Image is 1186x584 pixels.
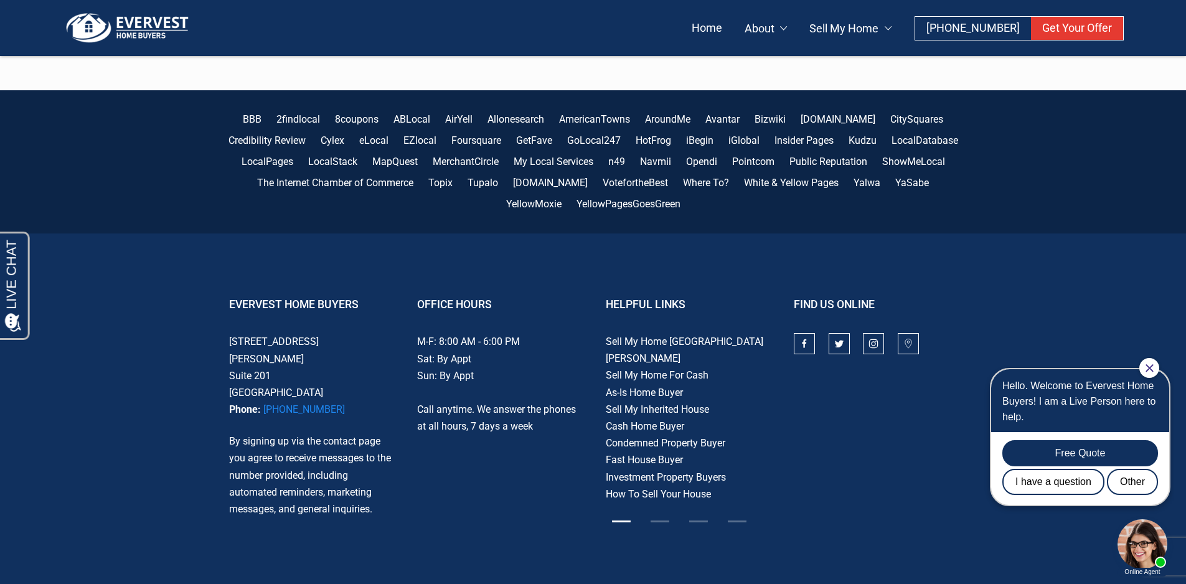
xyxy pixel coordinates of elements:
a: LocalDatabase [892,133,958,148]
a: [PHONE_NUMBER] [263,403,345,415]
a: About [733,17,799,40]
a: YaSabe [895,176,929,191]
a: CitySquares [890,112,943,127]
p: Evervest Home Buyers [229,296,393,314]
a: AroundMe [645,112,690,127]
a: Where To? [683,176,729,191]
a: Public Reputation [789,154,867,169]
a: [DOMAIN_NAME] [801,112,875,127]
a: LocalStack [308,154,357,169]
a: HotFrog [636,133,671,148]
p: M-F: 8:00 AM - 6:00 PM Sat: By Appt Sun: By Appt Call anytime. We answer the phones at all hours,... [417,333,581,435]
a: Investment Property Buyers [606,471,726,483]
a: Topix [428,176,453,191]
p: By signing up via the contact page you agree to receive messages to the number provided, includin... [229,433,393,517]
a: Sell My Inherited House [606,403,709,415]
a: LocalPages [242,154,293,169]
a: Pointcom [732,154,774,169]
a: ABLocal [393,112,430,127]
a: Foursquare [451,133,501,148]
a: Sell My Home [GEOGRAPHIC_DATA][PERSON_NAME] [606,336,763,364]
a: MerchantCircle [433,154,499,169]
iframe: Chat Invitation [974,357,1174,578]
a: iBegin [686,133,713,148]
a: n49 [608,154,625,169]
p: Find Us Online [794,296,958,314]
a: Cash Home Buyer [606,420,684,432]
a: YellowPagesGoesGreen [577,197,680,212]
p: [STREET_ADDRESS][PERSON_NAME] Suite 201 [GEOGRAPHIC_DATA] [229,333,393,418]
a: [PHONE_NUMBER] [915,17,1031,40]
a: [DOMAIN_NAME] [513,176,588,191]
a: Yalwa [854,176,880,191]
span: [PHONE_NUMBER] [926,21,1020,34]
a: Credibility Review [228,133,306,148]
a: My Local Services [514,154,593,169]
a: Cylex [321,133,344,148]
a: GoLocal247 [567,133,621,148]
a: White & Yellow Pages [744,176,839,191]
a: Bizwiki [755,112,786,127]
a: iGlobal [728,133,760,148]
a: The Internet Chamber of Commerce [257,176,413,191]
a: GetFave [516,133,552,148]
a: EZlocal [403,133,436,148]
a: eLocal [359,133,388,148]
img: logo.png [62,12,193,44]
a: Navmii [640,154,671,169]
a: Allonesearch [487,112,544,127]
a: 8coupons [335,112,379,127]
a: MapQuest [372,154,418,169]
a: YellowMoxie [506,197,562,212]
a: Condemned Property Buyer [606,437,725,449]
a: Get Your Offer [1031,17,1123,40]
a: Sell My Home [798,17,903,40]
a: Home [680,17,733,40]
a: ShowMeLocal [882,154,945,169]
p: Helpful Links [606,296,769,314]
a: Fast House Buyer [606,454,683,466]
span: Opens a chat window [31,10,100,26]
a: AirYell [445,112,473,127]
a: Avantar [705,112,740,127]
a: Insider Pages [774,133,834,148]
strong: Phone: [229,403,261,415]
a: AmericanTowns [559,112,630,127]
a: Opendi [686,154,717,169]
a: Kudzu [849,133,877,148]
a: As-Is Home Buyer [606,387,683,398]
a: Tupalo [468,176,498,191]
a: VotefortheBest [603,176,668,191]
p: Office Hours [417,296,581,314]
a: Sell My Home For Cash [606,370,708,382]
a: How To Sell Your House [606,488,711,500]
a: BBB [243,112,261,127]
a: 2findlocal [276,112,320,127]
